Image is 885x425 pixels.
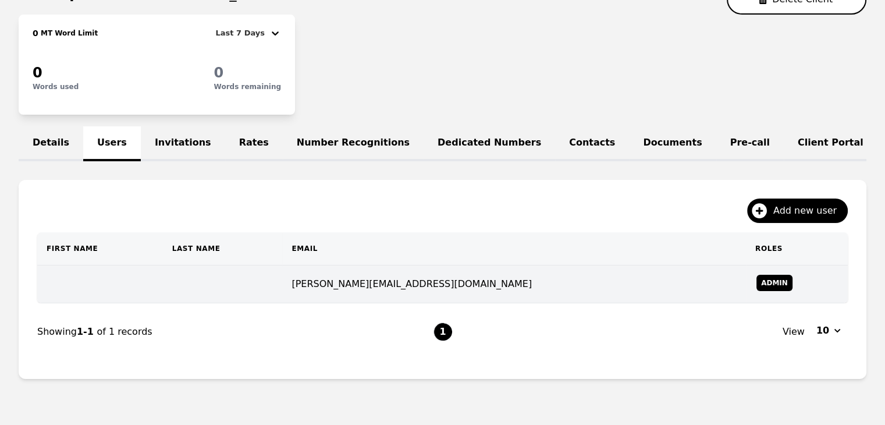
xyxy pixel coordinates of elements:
[37,303,848,360] nav: Page navigation
[37,232,163,265] th: First Name
[214,65,224,81] span: 0
[33,65,42,81] span: 0
[37,325,433,339] div: Showing of 1 records
[38,29,98,38] h2: MT Word Limit
[629,126,716,161] a: Documents
[214,82,281,91] p: Words remaining
[773,204,845,218] span: Add new user
[216,26,269,40] div: Last 7 Days
[33,82,79,91] p: Words used
[282,265,746,303] td: [PERSON_NAME][EMAIL_ADDRESS][DOMAIN_NAME]
[77,326,97,337] span: 1-1
[282,232,746,265] th: Email
[283,126,424,161] a: Number Recognitions
[816,324,829,338] span: 10
[783,325,805,339] span: View
[19,126,83,161] a: Details
[33,29,38,38] span: 0
[809,321,848,340] button: 10
[555,126,629,161] a: Contacts
[163,232,283,265] th: Last Name
[716,126,784,161] a: Pre-call
[746,232,848,265] th: Roles
[225,126,283,161] a: Rates
[424,126,555,161] a: Dedicated Numbers
[141,126,225,161] a: Invitations
[756,275,792,291] span: Admin
[747,199,848,223] button: Add new user
[784,126,877,161] a: Client Portal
